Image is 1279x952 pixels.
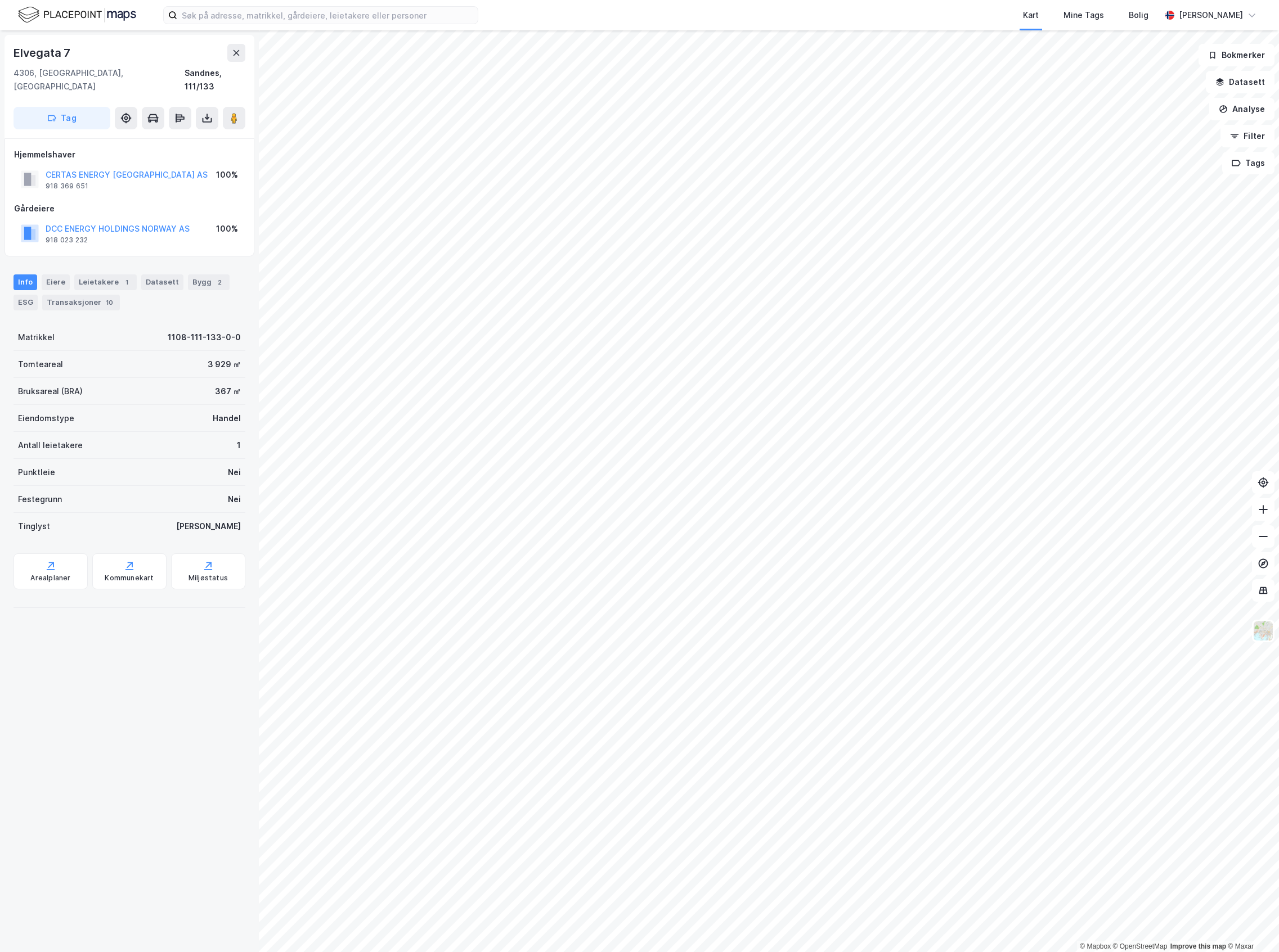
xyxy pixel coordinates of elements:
[1206,71,1274,93] button: Datasett
[104,297,115,308] div: 10
[18,358,63,371] div: Tomteareal
[42,295,120,310] div: Transaksjoner
[1023,8,1039,22] div: Kart
[30,574,70,583] div: Arealplaner
[105,574,154,583] div: Kommunekart
[188,274,230,290] div: Bygg
[237,439,241,452] div: 1
[228,493,241,506] div: Nei
[177,7,478,24] input: Søk på adresse, matrikkel, gårdeiere, leietakere eller personer
[18,331,55,344] div: Matrikkel
[216,168,238,182] div: 100%
[1223,898,1279,952] iframe: Chat Widget
[121,277,132,288] div: 1
[1113,942,1168,950] a: OpenStreetMap
[1129,8,1148,22] div: Bolig
[1063,8,1104,22] div: Mine Tags
[1209,98,1274,120] button: Analyse
[189,574,228,583] div: Miljøstatus
[14,107,110,129] button: Tag
[18,439,83,452] div: Antall leietakere
[1080,942,1111,950] a: Mapbox
[214,277,225,288] div: 2
[1179,8,1243,22] div: [PERSON_NAME]
[14,44,73,62] div: Elvegata 7
[14,274,37,290] div: Info
[18,520,50,533] div: Tinglyst
[46,182,88,191] div: 918 369 651
[1170,942,1226,950] a: Improve this map
[42,274,70,290] div: Eiere
[74,274,137,290] div: Leietakere
[215,385,241,398] div: 367 ㎡
[1199,44,1274,66] button: Bokmerker
[18,385,83,398] div: Bruksareal (BRA)
[18,466,55,479] div: Punktleie
[185,66,245,93] div: Sandnes, 111/133
[46,236,88,245] div: 918 023 232
[1223,898,1279,952] div: Kontrollprogram for chat
[18,493,62,506] div: Festegrunn
[168,331,241,344] div: 1108-111-133-0-0
[14,148,245,161] div: Hjemmelshaver
[1222,152,1274,174] button: Tags
[14,295,38,310] div: ESG
[228,466,241,479] div: Nei
[14,202,245,215] div: Gårdeiere
[216,222,238,236] div: 100%
[18,5,136,25] img: logo.f888ab2527a4732fd821a326f86c7f29.svg
[141,274,183,290] div: Datasett
[1220,125,1274,147] button: Filter
[18,412,74,425] div: Eiendomstype
[208,358,241,371] div: 3 929 ㎡
[1253,620,1274,642] img: Z
[14,66,185,93] div: 4306, [GEOGRAPHIC_DATA], [GEOGRAPHIC_DATA]
[176,520,241,533] div: [PERSON_NAME]
[213,412,241,425] div: Handel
